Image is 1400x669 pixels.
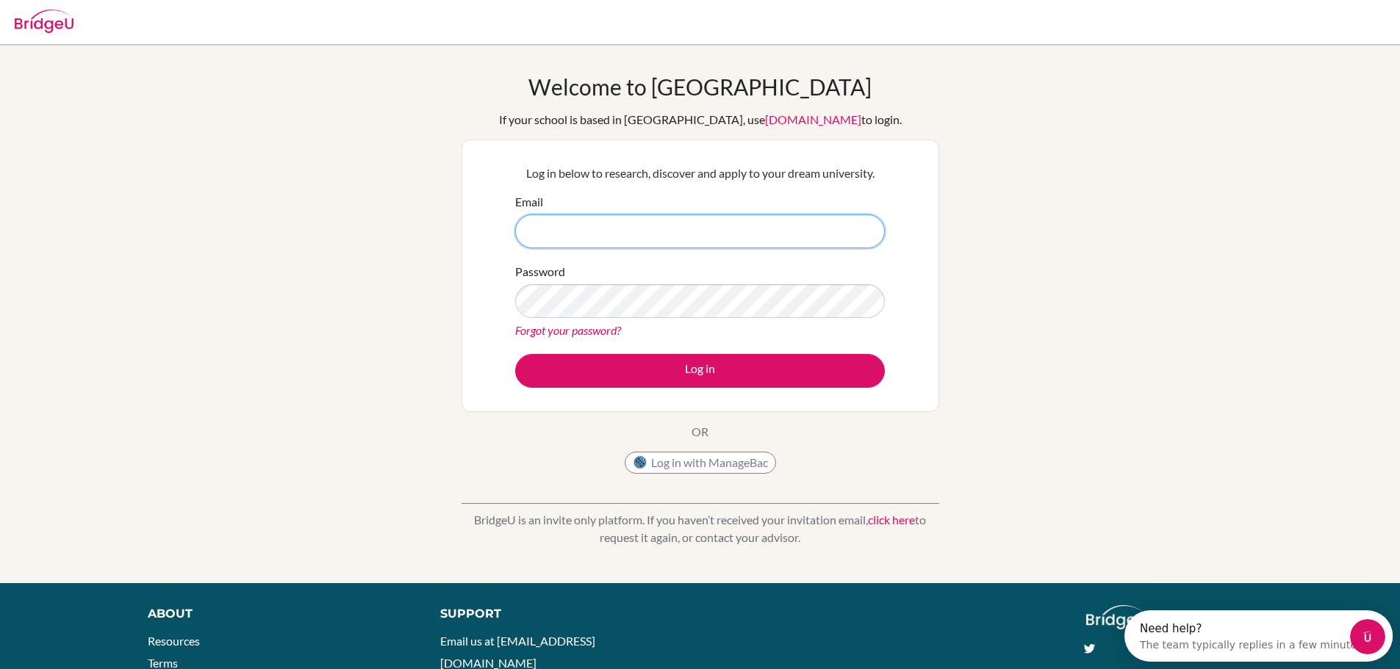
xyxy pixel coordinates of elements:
[15,12,241,24] div: Need help?
[528,73,872,100] h1: Welcome to [GEOGRAPHIC_DATA]
[625,452,776,474] button: Log in with ManageBac
[15,24,241,40] div: The team typically replies in a few minutes.
[515,164,885,182] p: Log in below to research, discover and apply to your dream university.
[1124,610,1393,662] iframe: Intercom live chat discovery launcher
[462,511,939,546] p: BridgeU is an invite only platform. If you haven’t received your invitation email, to request it ...
[6,6,284,46] div: Open Intercom Messenger
[148,634,200,648] a: Resources
[15,10,73,33] img: Bridge-U
[515,354,885,388] button: Log in
[1086,605,1146,629] img: logo_white@2x-f4f0deed5e89b7ecb1c2cc34c3e3d731f90f0f143d5ea2071677605dd97b5244.png
[499,111,902,129] div: If your school is based in [GEOGRAPHIC_DATA], use to login.
[692,423,708,441] p: OR
[1350,619,1385,654] iframe: Intercom live chat
[440,605,683,623] div: Support
[515,263,565,281] label: Password
[515,193,543,211] label: Email
[765,112,861,126] a: [DOMAIN_NAME]
[148,605,407,623] div: About
[868,513,915,527] a: click here
[515,323,621,337] a: Forgot your password?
